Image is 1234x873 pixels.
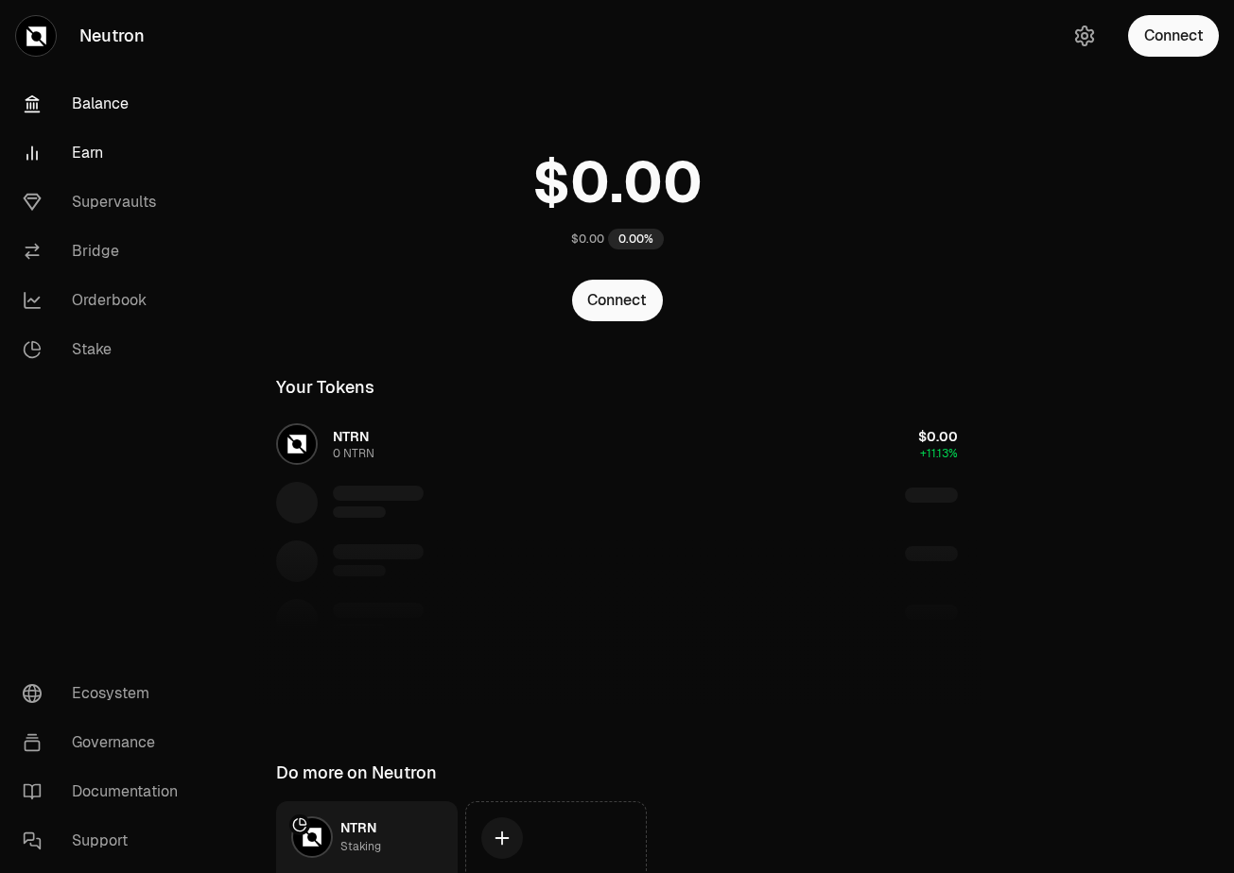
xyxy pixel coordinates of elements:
[8,767,204,816] a: Documentation
[8,276,204,325] a: Orderbook
[8,79,204,128] a: Balance
[8,325,204,374] a: Stake
[276,374,374,401] div: Your Tokens
[1128,15,1219,57] button: Connect
[8,128,204,178] a: Earn
[276,760,437,786] div: Do more on Neutron
[572,280,663,321] button: Connect
[8,178,204,227] a: Supervaults
[340,837,381,856] div: Staking
[8,816,204,865] a: Support
[340,819,376,836] span: NTRN
[608,229,664,249] div: 0.00%
[8,669,204,718] a: Ecosystem
[571,231,604,247] div: $0.00
[8,227,204,276] a: Bridge
[8,718,204,767] a: Governance
[293,818,331,856] img: NTRN Logo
